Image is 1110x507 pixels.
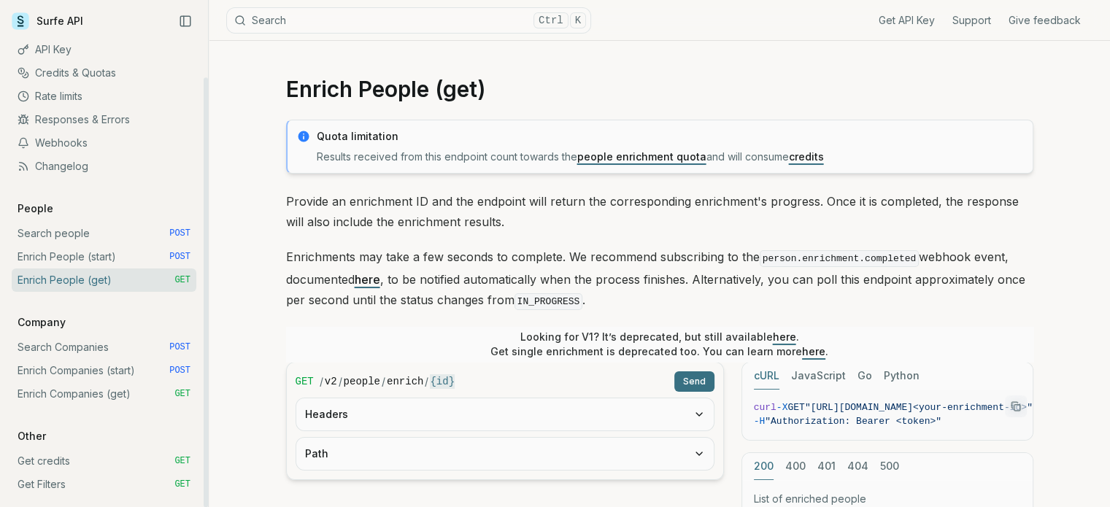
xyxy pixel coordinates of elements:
a: Search people POST [12,222,196,245]
a: here [802,345,825,357]
a: Give feedback [1009,13,1081,28]
span: curl [754,402,776,413]
a: Responses & Errors [12,108,196,131]
a: Credits & Quotas [12,61,196,85]
button: 404 [847,453,868,480]
button: Collapse Sidebar [174,10,196,32]
span: "Authorization: Bearer <token>" [765,416,941,427]
span: GET [296,374,314,389]
span: POST [169,365,190,376]
a: Webhooks [12,131,196,155]
a: Get credits GET [12,449,196,473]
a: Rate limits [12,85,196,108]
button: cURL [754,363,779,390]
button: Python [884,363,920,390]
button: Path [296,438,714,470]
span: GET [174,455,190,467]
a: Changelog [12,155,196,178]
p: Company [12,315,72,330]
span: GET [174,274,190,286]
a: Enrich People (get) GET [12,268,196,292]
span: POST [169,228,190,239]
a: Enrich Companies (get) GET [12,382,196,406]
code: people [344,374,380,389]
a: API Key [12,38,196,61]
a: Get Filters GET [12,473,196,496]
a: Surfe API [12,10,83,32]
span: GET [787,402,804,413]
code: v2 [325,374,337,389]
a: Get API Key [879,13,935,28]
button: JavaScript [791,363,846,390]
span: GET [174,388,190,400]
h1: Enrich People (get) [286,76,1033,102]
a: people enrichment quota [577,150,706,163]
p: Quota limitation [317,129,1024,144]
button: 401 [817,453,836,480]
span: / [320,374,323,389]
p: Looking for V1? It’s deprecated, but still available . Get single enrichment is deprecated too. Y... [490,330,828,359]
p: People [12,201,59,216]
button: Send [674,371,714,392]
code: enrich [387,374,423,389]
a: here [355,272,380,287]
a: here [773,330,796,343]
kbd: Ctrl [533,12,569,28]
span: / [382,374,385,389]
a: Enrich Companies (start) POST [12,359,196,382]
p: Other [12,429,52,444]
button: SearchCtrlK [226,7,591,34]
button: Go [857,363,872,390]
span: -H [754,416,766,427]
button: Headers [296,398,714,430]
a: credits [789,150,824,163]
p: List of enriched people [754,492,1021,506]
kbd: K [570,12,586,28]
a: Support [952,13,991,28]
p: Results received from this endpoint count towards the and will consume [317,150,1024,164]
span: GET [174,479,190,490]
a: Search Companies POST [12,336,196,359]
span: "[URL][DOMAIN_NAME]<your-enrichment-id>" [805,402,1033,413]
button: 500 [880,453,899,480]
span: / [425,374,428,389]
span: / [339,374,342,389]
p: Provide an enrichment ID and the endpoint will return the corresponding enrichment's progress. On... [286,191,1033,232]
button: 400 [785,453,806,480]
p: Enrichments may take a few seconds to complete. We recommend subscribing to the webhook event, do... [286,247,1033,312]
button: 200 [754,453,774,480]
span: POST [169,251,190,263]
span: -X [776,402,788,413]
code: {id} [430,374,455,389]
button: Copy Text [1005,395,1027,417]
a: Enrich People (start) POST [12,245,196,268]
code: IN_PROGRESS [514,293,583,310]
span: POST [169,341,190,353]
code: person.enrichment.completed [760,250,920,267]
